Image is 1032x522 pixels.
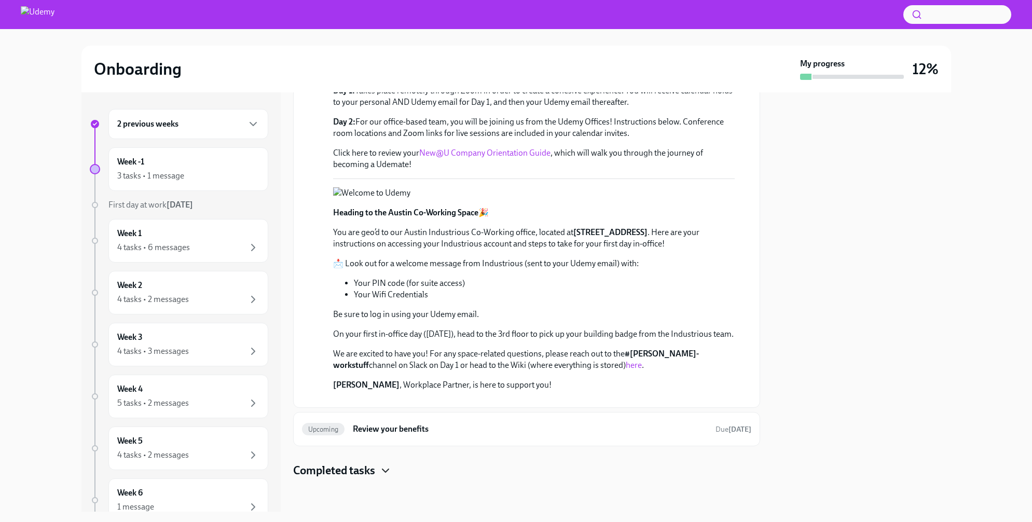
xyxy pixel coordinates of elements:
[728,425,751,434] strong: [DATE]
[90,427,268,470] a: Week 54 tasks • 2 messages
[94,59,182,79] h2: Onboarding
[333,380,400,390] strong: [PERSON_NAME]
[117,449,189,461] div: 4 tasks • 2 messages
[293,463,760,478] div: Completed tasks
[626,360,642,370] a: here
[21,6,54,23] img: Udemy
[419,148,551,158] a: New@U Company Orientation Guide
[117,118,178,130] h6: 2 previous weeks
[117,501,154,513] div: 1 message
[90,147,268,191] a: Week -13 tasks • 1 message
[117,487,143,499] h6: Week 6
[333,309,735,320] p: Be sure to log in using your Udemy email.
[117,435,143,447] h6: Week 5
[293,463,375,478] h4: Completed tasks
[117,242,190,253] div: 4 tasks • 6 messages
[117,332,143,343] h6: Week 3
[117,170,184,182] div: 3 tasks • 1 message
[90,375,268,418] a: Week 45 tasks • 2 messages
[333,85,735,108] p: Takes place remotely through Zoom in order to create a cohesive experience. You will receive cale...
[333,227,735,250] p: You are geo’d to our Austin Industrious Co-Working office, located at . Here are your instruction...
[117,156,144,168] h6: Week -1
[333,207,735,218] p: 🎉
[912,60,939,78] h3: 12%
[117,346,189,357] div: 4 tasks • 3 messages
[333,116,735,139] p: For our office-based team, you will be joining us from the Udemy Offices! Instructions below. Con...
[800,58,845,70] strong: My progress
[333,187,635,199] button: Zoom image
[90,271,268,314] a: Week 24 tasks • 2 messages
[90,323,268,366] a: Week 34 tasks • 3 messages
[353,423,707,435] h6: Review your benefits
[108,200,193,210] span: First day at work
[117,228,142,239] h6: Week 1
[333,328,735,340] p: On your first in-office day ([DATE]), head to the 3rd floor to pick up your building badge from t...
[354,278,735,289] li: Your PIN code (for suite access)
[333,379,735,391] p: , Workplace Partner, is here to support you!
[333,208,478,217] strong: Heading to the Austin Co-Working Space
[715,425,751,434] span: Due
[302,425,345,433] span: Upcoming
[167,200,193,210] strong: [DATE]
[90,199,268,211] a: First day at work[DATE]
[333,258,735,269] p: 📩 Look out for a welcome message from Industrious (sent to your Udemy email) with:
[715,424,751,434] span: September 15th, 2025 11:00
[117,294,189,305] div: 4 tasks • 2 messages
[354,289,735,300] li: Your Wifi Credentials
[333,117,355,127] strong: Day 2:
[333,147,735,170] p: Click here to review your , which will walk you through the journey of becoming a Udemate!
[117,280,142,291] h6: Week 2
[573,227,648,237] strong: [STREET_ADDRESS]
[333,348,735,371] p: We are excited to have you! For any space-related questions, please reach out to the channel on S...
[108,109,268,139] div: 2 previous weeks
[90,478,268,522] a: Week 61 message
[117,383,143,395] h6: Week 4
[117,397,189,409] div: 5 tasks • 2 messages
[90,219,268,263] a: Week 14 tasks • 6 messages
[302,421,751,437] a: UpcomingReview your benefitsDue[DATE]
